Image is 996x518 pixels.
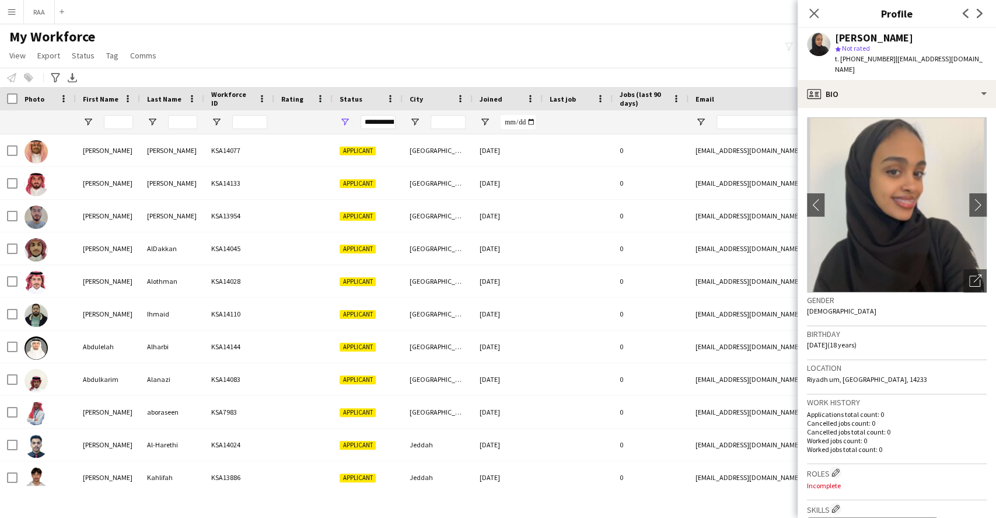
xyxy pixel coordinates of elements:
div: 0 [613,429,689,461]
p: Cancelled jobs total count: 0 [807,427,987,436]
app-action-btn: Export XLSX [65,71,79,85]
a: Tag [102,48,123,63]
span: Status [340,95,362,103]
div: Bio [798,80,996,108]
div: [PERSON_NAME] [835,33,913,43]
button: Open Filter Menu [696,117,706,127]
a: Comms [125,48,161,63]
div: [GEOGRAPHIC_DATA] [403,200,473,232]
span: t. [PHONE_NUMBER] [835,54,896,63]
span: Tag [106,50,118,61]
div: [GEOGRAPHIC_DATA] [403,298,473,330]
input: Last Name Filter Input [168,115,197,129]
span: Status [72,50,95,61]
div: [PERSON_NAME] [76,298,140,330]
span: Last Name [147,95,181,103]
h3: Skills [807,503,987,515]
button: Open Filter Menu [480,117,490,127]
div: [EMAIL_ADDRESS][DOMAIN_NAME] [689,167,922,199]
div: Jeddah [403,429,473,461]
div: [EMAIL_ADDRESS][DOMAIN_NAME] [689,461,922,493]
div: [DATE] [473,331,543,363]
span: [DEMOGRAPHIC_DATA] [807,307,876,315]
div: 0 [613,200,689,232]
div: [DATE] [473,200,543,232]
div: KSA13886 [204,461,274,493]
span: Last job [550,95,576,103]
input: First Name Filter Input [104,115,133,129]
button: Open Filter Menu [410,117,420,127]
div: [EMAIL_ADDRESS][DOMAIN_NAME] [689,232,922,265]
div: [PERSON_NAME] [76,396,140,428]
div: [DATE] [473,298,543,330]
div: [EMAIL_ADDRESS][DOMAIN_NAME] [689,429,922,461]
span: City [410,95,423,103]
h3: Gender [807,295,987,305]
p: Worked jobs total count: 0 [807,445,987,454]
img: Abdelrhman Mohammed [25,173,48,196]
div: [EMAIL_ADDRESS][DOMAIN_NAME] [689,200,922,232]
h3: Work history [807,397,987,408]
div: [GEOGRAPHIC_DATA] [403,363,473,395]
h3: Profile [798,6,996,21]
div: [GEOGRAPHIC_DATA] [403,167,473,199]
span: Joined [480,95,502,103]
div: Alharbi [140,331,204,363]
span: View [9,50,26,61]
img: Abdullah Al-Harethi [25,434,48,458]
span: Rating [281,95,303,103]
div: [PERSON_NAME] [76,200,140,232]
div: [DATE] [473,265,543,297]
div: [PERSON_NAME] [76,429,140,461]
div: KSA14110 [204,298,274,330]
div: Kahlifah [140,461,204,493]
span: Applicant [340,147,376,155]
div: [PERSON_NAME] [76,134,140,166]
div: KSA14083 [204,363,274,395]
div: [DATE] [473,461,543,493]
div: Abdulkarim [76,363,140,395]
div: KSA14077 [204,134,274,166]
span: Photo [25,95,44,103]
img: Abdulaziz Alothman [25,271,48,294]
div: Abdulelah [76,331,140,363]
div: Ihmaid [140,298,204,330]
div: 0 [613,232,689,265]
span: My Workforce [9,28,95,46]
img: abdullah aboraseen [25,402,48,425]
div: Jeddah [403,461,473,493]
img: Abdulelah Alharbi [25,336,48,360]
span: Jobs (last 90 days) [620,90,668,107]
h3: Location [807,363,987,373]
span: Not rated [842,44,870,53]
span: Applicant [340,376,376,384]
p: Incomplete [807,481,987,490]
div: [DATE] [473,134,543,166]
span: Applicant [340,179,376,188]
div: 0 [613,265,689,297]
div: [DATE] [473,429,543,461]
img: Abdulaziz Ihmaid [25,304,48,327]
div: aboraseen [140,396,204,428]
div: [DATE] [473,232,543,265]
a: Export [33,48,65,63]
img: Abdul Rauf Abdul waheed [25,206,48,229]
div: KSA7983 [204,396,274,428]
div: 0 [613,167,689,199]
div: [GEOGRAPHIC_DATA] [403,265,473,297]
img: Abdullah Kahlifah [25,467,48,491]
button: Open Filter Menu [211,117,222,127]
div: Alanazi [140,363,204,395]
div: [DATE] [473,363,543,395]
div: 0 [613,298,689,330]
div: [GEOGRAPHIC_DATA] [403,331,473,363]
span: Applicant [340,310,376,319]
div: 0 [613,363,689,395]
div: KSA14045 [204,232,274,265]
div: [DATE] [473,396,543,428]
div: [EMAIL_ADDRESS][DOMAIN_NAME] [689,298,922,330]
span: Applicant [340,212,376,221]
span: First Name [83,95,118,103]
div: [EMAIL_ADDRESS][DOMAIN_NAME] [689,134,922,166]
div: 0 [613,461,689,493]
